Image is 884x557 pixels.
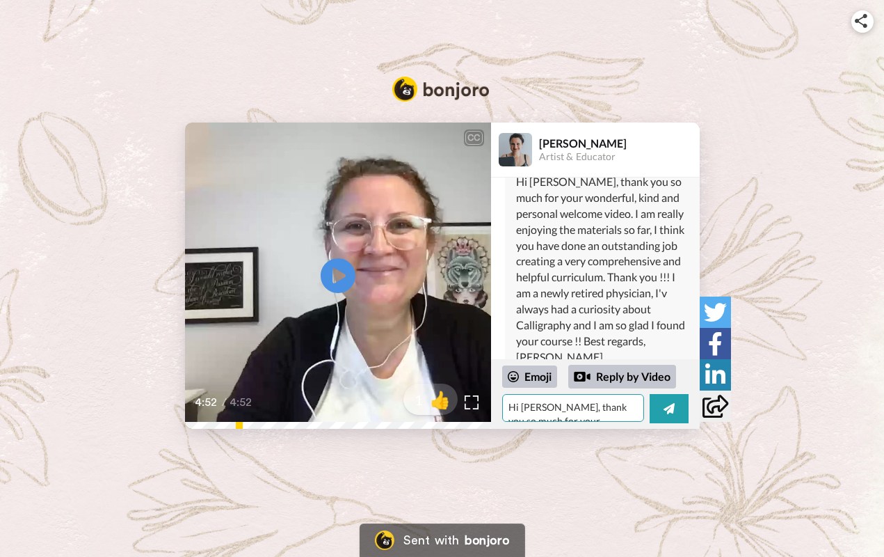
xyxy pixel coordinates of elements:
span: 4:52 [195,394,219,411]
div: [PERSON_NAME] [539,136,699,150]
span: / [222,394,227,411]
span: 4:52 [230,394,254,411]
div: Artist & Educator [539,151,699,163]
div: Emoji [502,366,557,388]
div: CC [465,131,483,145]
span: 👍 [423,389,458,411]
div: Reply by Video [568,365,676,389]
div: Reply by Video [574,368,590,385]
span: 1 [403,390,423,409]
textarea: 👏 [502,394,644,422]
div: Hi [PERSON_NAME], thank you so much for your wonderful, kind and personal welcome video. I am rea... [516,174,689,365]
img: Bonjoro Logo [392,77,490,102]
img: Profile Image [499,133,532,166]
img: ic_share.svg [855,14,867,28]
button: 1👍 [403,384,458,415]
